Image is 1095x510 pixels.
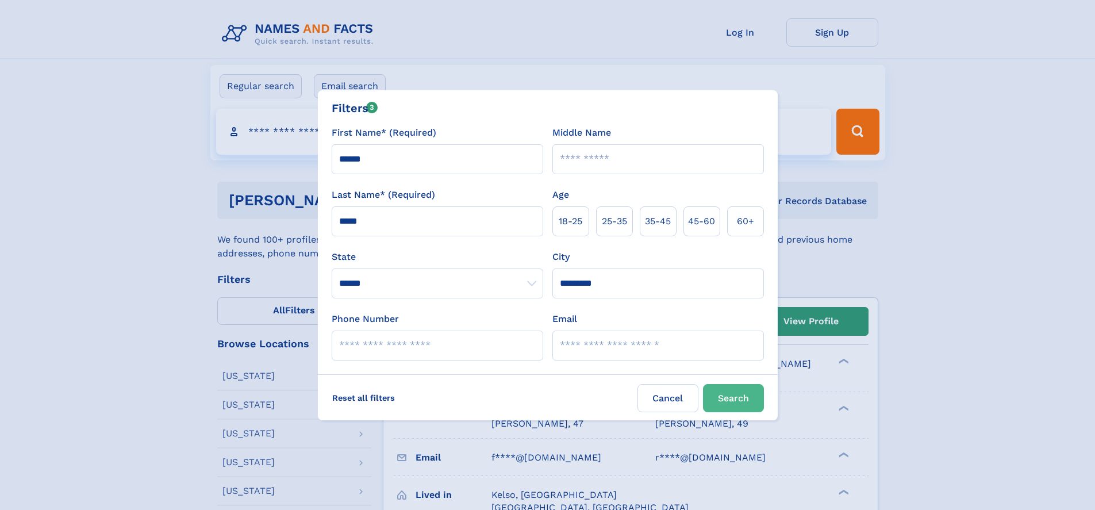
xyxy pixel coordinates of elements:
span: 45‑60 [688,214,715,228]
span: 18‑25 [559,214,582,228]
label: City [552,250,570,264]
label: Cancel [637,384,698,412]
label: Last Name* (Required) [332,188,435,202]
span: 25‑35 [602,214,627,228]
label: Phone Number [332,312,399,326]
span: 35‑45 [645,214,671,228]
label: Email [552,312,577,326]
button: Search [703,384,764,412]
div: Filters [332,99,378,117]
label: Reset all filters [325,384,402,412]
label: State [332,250,543,264]
span: 60+ [737,214,754,228]
label: First Name* (Required) [332,126,436,140]
label: Middle Name [552,126,611,140]
label: Age [552,188,569,202]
